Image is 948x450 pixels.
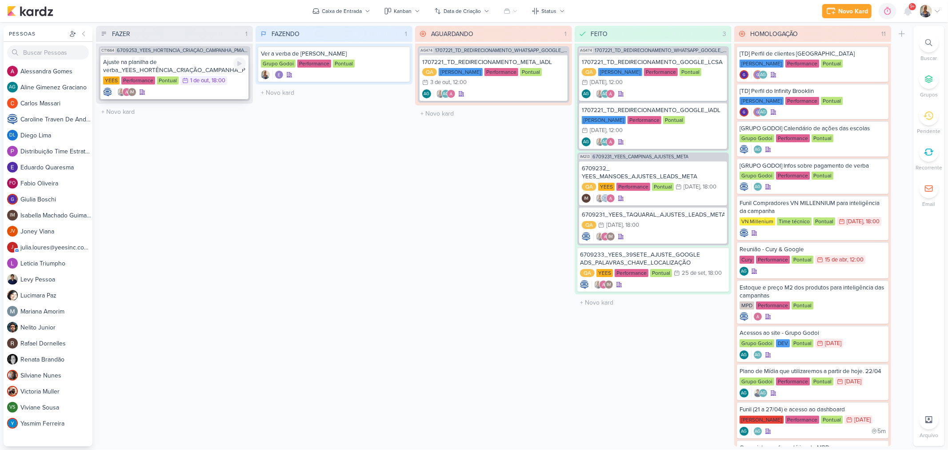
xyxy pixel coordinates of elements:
[785,97,819,105] div: Performance
[740,267,748,276] div: Criador(a): Aline Gimenez Graciano
[582,221,596,229] div: QA
[20,211,92,220] div: I s a b e l l a M a c h a d o G u i m a r ã e s
[863,219,880,225] div: , 18:00
[628,116,661,124] div: Performance
[7,306,18,317] img: Mariana Amorim
[607,283,611,287] p: IM
[579,154,591,159] span: IM213
[7,6,53,16] img: kardz.app
[272,70,284,79] div: Colaboradores: Eduardo Quaresma
[7,194,18,205] img: Giulia Boschi
[792,256,813,264] div: Pontual
[753,312,762,321] img: Alessandra Gomes
[261,70,270,79] img: Iara Santos
[7,146,18,157] img: Distribuição Time Estratégico
[608,235,613,239] p: IM
[753,70,762,79] img: Giulia Boschi
[740,301,754,309] div: MPD
[792,339,813,347] div: Pontual
[422,89,431,98] div: Criador(a): Aline Gimenez Graciano
[753,350,762,359] div: Aline Gimenez Graciano
[20,163,92,172] div: E d u a r d o Q u a r e s m a
[740,427,748,436] div: Aline Gimenez Graciano
[740,97,784,105] div: [PERSON_NAME]
[10,405,16,410] p: VS
[7,210,18,221] div: Isabella Machado Guimarães
[756,256,790,264] div: Performance
[644,68,678,76] div: Performance
[20,227,92,236] div: J o n e y V i a n a
[921,54,937,62] p: Buscar
[838,7,868,16] div: Novo Kard
[10,229,15,234] p: JV
[740,125,886,133] div: [GRUPO GODOI] Calendário de ações das escolas
[740,70,748,79] div: Criador(a): Giulia Boschi
[582,137,591,146] div: Aline Gimenez Graciano
[776,378,810,386] div: Performance
[776,172,810,180] div: Performance
[157,76,179,84] div: Pontual
[598,68,642,76] div: [PERSON_NAME]
[753,389,762,398] img: Levy Pessoa
[582,232,591,241] img: Caroline Traven De Andrade
[417,107,570,120] input: + Novo kard
[753,182,762,191] div: Aline Gimenez Graciano
[20,83,92,92] div: A l i n e G i m e n e z G r a c i a n o
[121,76,155,84] div: Performance
[822,4,872,18] button: Novo Kard
[601,232,610,241] img: Alessandra Gomes
[580,280,589,289] img: Caroline Traven De Andrade
[792,301,813,309] div: Pontual
[9,133,16,138] p: DL
[20,419,92,428] div: Y a s m i m F e r r e i r a
[740,389,748,398] div: Aline Gimenez Graciano
[7,370,18,381] img: Silviane Nunes
[7,114,18,125] img: Caroline Traven De Andrade
[741,353,747,358] p: AG
[579,48,593,53] span: AG474
[20,179,92,188] div: F a b i o O l i v e i r a
[684,184,700,190] div: [DATE]
[582,183,596,191] div: QA
[443,92,449,96] p: AG
[751,182,762,191] div: Colaboradores: Aline Gimenez Graciano
[760,110,766,115] p: AG
[923,200,936,208] p: Email
[20,403,92,412] div: V i v i a n e S o u s a
[760,73,766,77] p: AG
[740,312,748,321] div: Criador(a): Caroline Traven De Andrade
[117,48,248,53] span: 6709253_YEES_HORTÊNCIA_CRIAÇÃO_CAMPANHA_PMAX_OFFLINE
[233,57,246,70] div: Ligar relógio
[20,243,92,252] div: j u l i a . l o u r e s @ y e e s i n c . c o m . b r
[7,66,18,76] img: Alessandra Gomes
[751,427,762,436] div: Colaboradores: Aline Gimenez Graciano
[20,275,92,284] div: L e v y P e s s o a
[916,164,942,172] p: Recorrente
[7,130,18,141] div: Diego Lima
[592,280,613,289] div: Colaboradores: Iara Santos, Alessandra Gomes, Isabella Machado Guimarães
[601,137,610,146] div: Aline Gimenez Graciano
[7,178,18,189] div: Fabio Oliveira
[785,416,819,424] div: Performance
[813,217,835,225] div: Pontual
[103,76,120,84] div: YEES
[450,80,467,85] div: , 12:00
[777,217,812,225] div: Time técnico
[7,82,18,92] div: Aline Gimenez Graciano
[920,91,938,99] p: Grupos
[20,115,92,124] div: C a r o l i n e T r a v e n D e A n d r a d e
[755,353,761,358] p: AG
[845,379,861,385] div: [DATE]
[785,60,819,68] div: Performance
[20,307,92,316] div: M a r i a n a A m o r i m
[759,108,768,117] div: Aline Gimenez Graciano
[812,134,833,142] div: Pontual
[740,339,774,347] div: Grupo Godoi
[590,80,606,85] div: [DATE]
[582,106,724,114] div: 1707221_TD_REDIRECIONAMENTO_GOOGLE_IADL
[7,45,89,60] input: Buscar Pessoas
[582,194,591,203] div: Isabella Machado Guimarães
[584,140,589,145] p: AG
[100,48,115,53] span: CT1664
[7,226,18,237] div: Joney Viana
